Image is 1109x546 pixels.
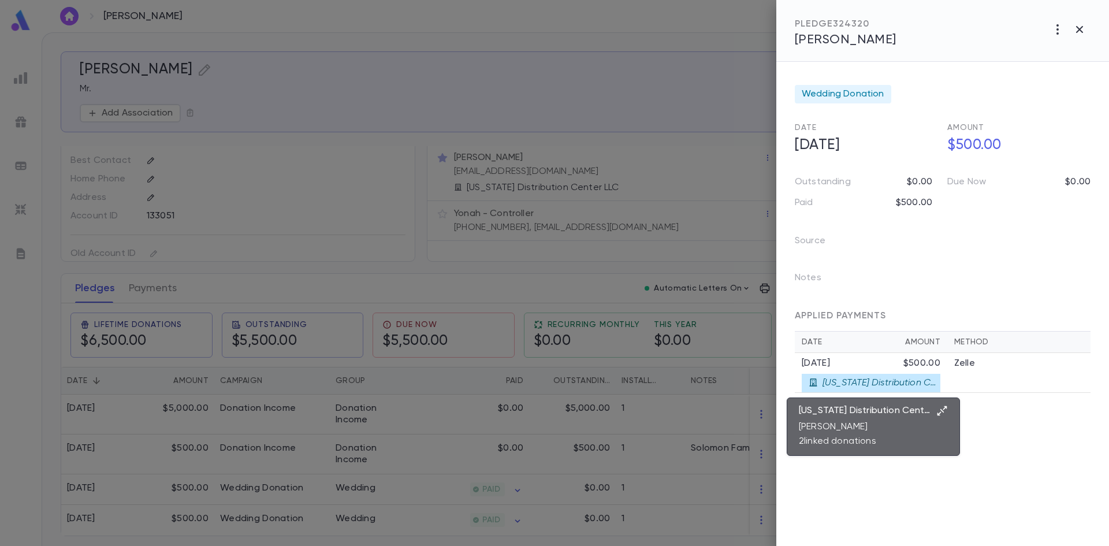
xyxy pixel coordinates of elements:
[799,405,932,417] p: [US_STATE] Distribution Center LLC
[903,358,940,369] div: $500.00
[799,436,932,447] p: 2 linked donations
[802,88,884,100] span: Wedding Donation
[795,34,896,46] span: [PERSON_NAME]
[947,124,984,132] span: Amount
[795,18,896,30] div: PLEDGE 324320
[795,232,844,255] p: Source
[802,337,905,347] div: Date
[896,197,932,209] p: $500.00
[940,133,1091,158] h5: $500.00
[907,176,932,188] p: $0.00
[1065,176,1091,188] p: $0.00
[802,358,903,369] div: [DATE]
[795,176,851,188] p: Outstanding
[947,176,986,188] p: Due Now
[788,133,938,158] h5: [DATE]
[823,377,938,389] p: [US_STATE] Distribution Center LLC
[799,421,932,433] p: [PERSON_NAME]
[905,337,940,347] div: Amount
[795,197,813,209] p: Paid
[947,332,1091,353] th: Method
[795,85,891,103] div: Wedding Donation
[795,124,816,132] span: Date
[795,269,840,292] p: Notes
[954,358,975,369] p: Zelle
[795,311,886,321] span: APPLIED PAYMENTS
